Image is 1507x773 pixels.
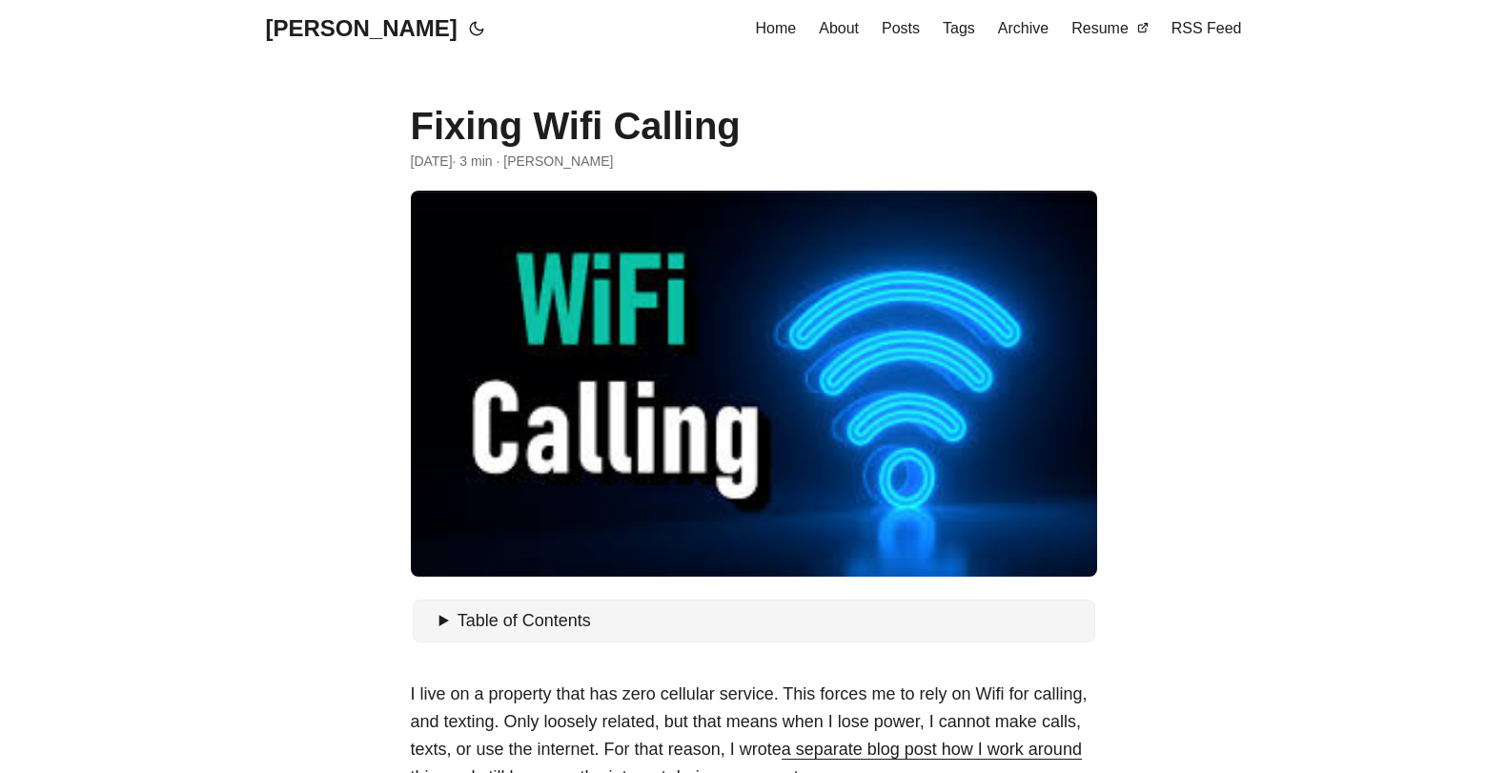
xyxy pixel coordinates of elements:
summary: Table of Contents [439,607,1088,635]
span: Posts [882,20,920,36]
span: Archive [998,20,1049,36]
span: About [819,20,859,36]
span: Table of Contents [458,611,591,630]
span: 2024-11-23 17:32:21 -0400 -0400 [411,151,453,172]
span: RSS Feed [1171,20,1242,36]
div: · 3 min · [PERSON_NAME] [411,151,1097,172]
span: Resume [1071,20,1129,36]
h1: Fixing Wifi Calling [411,103,1097,149]
span: Home [756,20,797,36]
span: Tags [943,20,975,36]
